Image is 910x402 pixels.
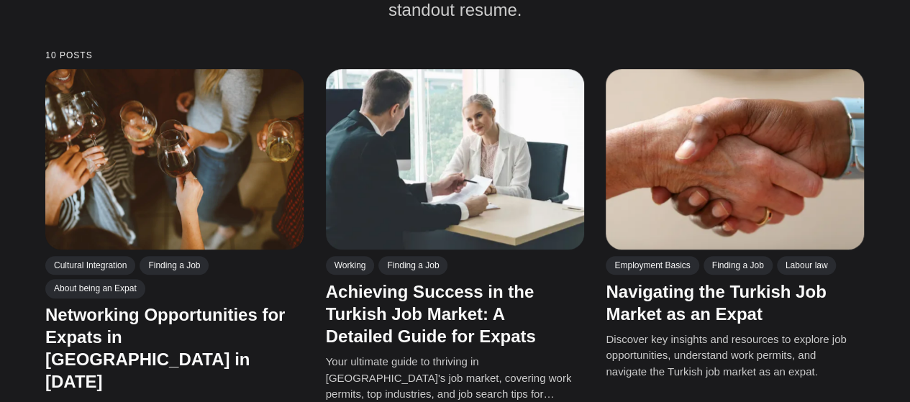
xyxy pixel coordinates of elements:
[45,51,865,60] small: 10 posts
[606,69,864,250] img: Navigating the Turkish Job Market as an Expat
[606,332,852,380] p: Discover key insights and resources to explore job opportunities, understand work permits, and na...
[704,256,773,275] a: Finding a Job
[379,256,448,275] a: Finding a Job
[140,256,209,275] a: Finding a Job
[45,280,145,298] a: About being an Expat
[777,256,837,275] a: Labour law
[326,282,536,346] a: Achieving Success in the Turkish Job Market: A Detailed Guide for Expats
[606,256,699,275] a: Employment Basics
[326,69,584,250] img: Achieving Success in the Turkish Job Market: A Detailed Guide for Expats
[45,256,135,275] a: Cultural Integration
[45,69,304,250] img: Networking Opportunities for Expats in Turkey in 2025
[606,282,826,324] a: Navigating the Turkish Job Market as an Expat
[45,305,285,392] a: Networking Opportunities for Expats in [GEOGRAPHIC_DATA] in [DATE]
[326,256,375,275] a: Working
